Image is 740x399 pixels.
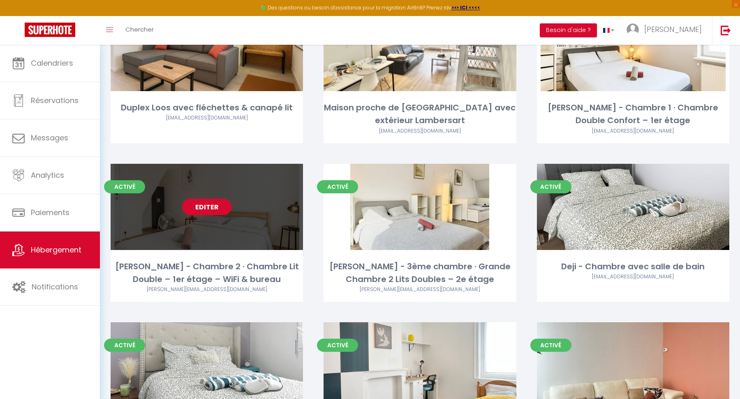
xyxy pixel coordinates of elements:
img: ... [627,23,639,36]
span: Réservations [31,95,79,105]
div: Maison proche de [GEOGRAPHIC_DATA] avec extérieur Lambersart [324,101,516,127]
span: Activé [530,180,571,193]
span: Chercher [125,25,154,34]
span: Activé [317,180,358,193]
button: Besoin d'aide ? [540,23,597,37]
span: Hébergement [31,245,81,255]
div: Airbnb [537,273,729,281]
img: logout [721,25,731,35]
a: Editer [182,199,231,215]
span: Calendriers [31,58,73,68]
span: Activé [317,339,358,352]
div: Airbnb [111,286,303,294]
div: [PERSON_NAME] - Chambre 1 · Chambre Double Confort – 1er étage [537,101,729,127]
div: [PERSON_NAME] - 3ème chambre · Grande Chambre 2 Lits Doubles – 2e étage [324,260,516,286]
span: Analytics [31,170,64,180]
div: Airbnb [537,127,729,135]
span: Activé [530,339,571,352]
a: Chercher [119,16,160,45]
span: Paiements [31,207,69,218]
span: Notifications [32,282,78,292]
div: Deji - Chambre avec salle de bain [537,260,729,273]
img: Super Booking [25,23,75,37]
div: Airbnb [324,286,516,294]
span: Activé [104,339,145,352]
span: [PERSON_NAME] [644,24,702,34]
span: Activé [104,180,145,193]
div: Airbnb [111,114,303,122]
span: Messages [31,133,68,143]
div: Airbnb [324,127,516,135]
div: Duplex Loos avec fléchettes & canapé lit [111,101,303,114]
div: [PERSON_NAME] - Chambre 2 · Chambre Lit Double – 1er étage – WiFi & bureau [111,260,303,286]
a: >>> ICI <<<< [451,4,480,11]
a: ... [PERSON_NAME] [620,16,712,45]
